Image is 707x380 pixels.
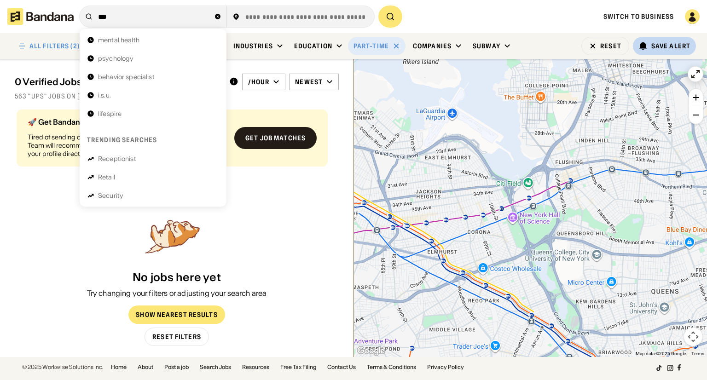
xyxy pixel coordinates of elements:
div: Education [294,42,332,50]
div: Security [98,192,123,199]
a: About [138,364,153,370]
img: Bandana logotype [7,8,74,25]
a: Post a job [164,364,189,370]
div: Companies [413,42,452,50]
a: Resources [242,364,269,370]
img: Google [356,345,386,357]
div: ALL FILTERS (2) [29,43,80,49]
div: Industries [233,42,273,50]
div: Retail [98,174,115,180]
div: Reset [600,43,621,49]
a: Privacy Policy [427,364,464,370]
span: Map data ©2025 Google [636,351,686,356]
a: Switch to Business [603,12,674,21]
div: /hour [248,78,270,86]
div: grid [15,106,339,216]
div: 0 Verified Jobs [15,76,222,87]
div: © 2025 Workwise Solutions Inc. [22,364,104,370]
div: psychology [98,55,133,62]
div: Try changing your filters or adjusting your search area [87,288,267,298]
div: No jobs here yet [133,271,221,284]
a: Free Tax Filing [280,364,316,370]
a: Terms & Conditions [367,364,416,370]
div: Receptionist [98,155,136,162]
div: 🚀 Get Bandana Matched (100% Free) [28,118,227,126]
div: Subway [473,42,500,50]
div: Get job matches [245,135,306,141]
div: behavior specialist [98,74,155,80]
div: Reset Filters [152,334,201,340]
a: Open this area in Google Maps (opens a new window) [356,345,386,357]
div: mental health [98,37,139,43]
a: Search Jobs [200,364,231,370]
div: Part-time [353,42,389,50]
a: Contact Us [327,364,356,370]
button: Map camera controls [684,328,702,346]
a: Terms (opens in new tab) [691,351,704,356]
div: Tired of sending out endless job applications? Bandana Match Team will recommend jobs tailored to... [28,133,227,158]
div: 563 "ups" jobs on [DOMAIN_NAME] [15,92,339,100]
a: Home [111,364,127,370]
div: i.s.u. [98,92,111,98]
div: Trending searches [87,136,157,144]
div: lifespire [98,110,122,117]
div: Newest [295,78,323,86]
div: Save Alert [651,42,690,50]
div: Show Nearest Results [136,311,217,318]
